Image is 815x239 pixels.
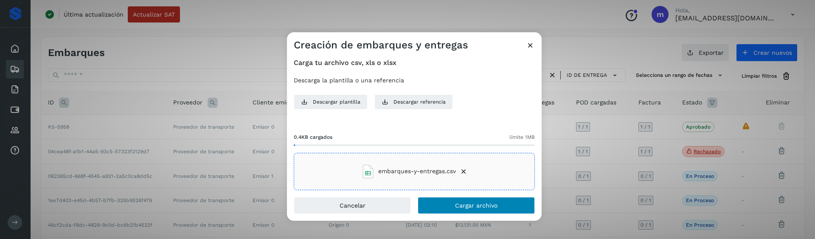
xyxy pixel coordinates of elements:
[294,59,535,67] h4: Carga tu archivo csv, xls o xlsx
[418,197,535,214] button: Cargar archivo
[374,94,453,110] button: Descargar referencia
[294,77,535,84] p: Descarga la plantilla o una referencia
[294,133,332,141] span: 0.4KB cargados
[378,167,456,176] span: embarques-y-entregas.csv
[313,98,360,106] span: Descargar plantilla
[509,133,535,141] span: límite 1MB
[294,94,368,110] button: Descargar plantilla
[340,202,365,208] span: Cancelar
[393,98,446,106] span: Descargar referencia
[455,202,497,208] span: Cargar archivo
[294,39,468,51] h3: Creación de embarques y entregas
[294,197,411,214] button: Cancelar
